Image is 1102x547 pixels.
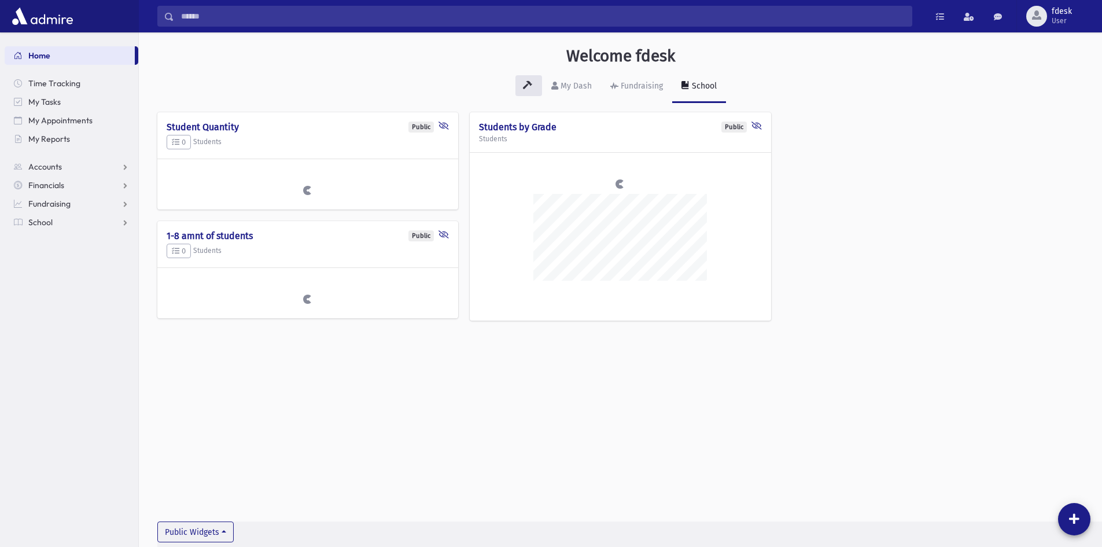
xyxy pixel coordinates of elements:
a: My Appointments [5,111,138,130]
span: User [1052,16,1072,25]
span: 0 [172,247,186,255]
button: 0 [167,244,191,259]
a: Time Tracking [5,74,138,93]
h5: Students [167,135,449,150]
span: 0 [172,138,186,146]
span: Fundraising [28,199,71,209]
span: fdesk [1052,7,1072,16]
span: Financials [28,180,64,190]
div: Public [408,122,434,133]
span: Time Tracking [28,78,80,89]
a: School [5,213,138,232]
h5: Students [479,135,761,143]
div: My Dash [558,81,592,91]
span: My Tasks [28,97,61,107]
h5: Students [167,244,449,259]
a: My Tasks [5,93,138,111]
span: My Appointments [28,115,93,126]
a: Accounts [5,157,138,176]
div: Fundraising [618,81,663,91]
span: My Reports [28,134,70,144]
img: AdmirePro [9,5,76,28]
div: School [690,81,717,91]
a: Home [5,46,135,65]
h4: Student Quantity [167,122,449,133]
span: Accounts [28,161,62,172]
button: Public Widgets [157,522,234,542]
span: Home [28,50,50,61]
div: Public [721,122,747,133]
h4: 1-8 amnt of students [167,230,449,241]
div: Public [408,230,434,241]
h4: Students by Grade [479,122,761,133]
a: School [672,71,726,103]
a: Fundraising [601,71,672,103]
a: My Reports [5,130,138,148]
input: Search [174,6,912,27]
a: Financials [5,176,138,194]
span: School [28,217,53,227]
button: 0 [167,135,191,150]
a: My Dash [542,71,601,103]
h3: Welcome fdesk [566,46,675,66]
a: Fundraising [5,194,138,213]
